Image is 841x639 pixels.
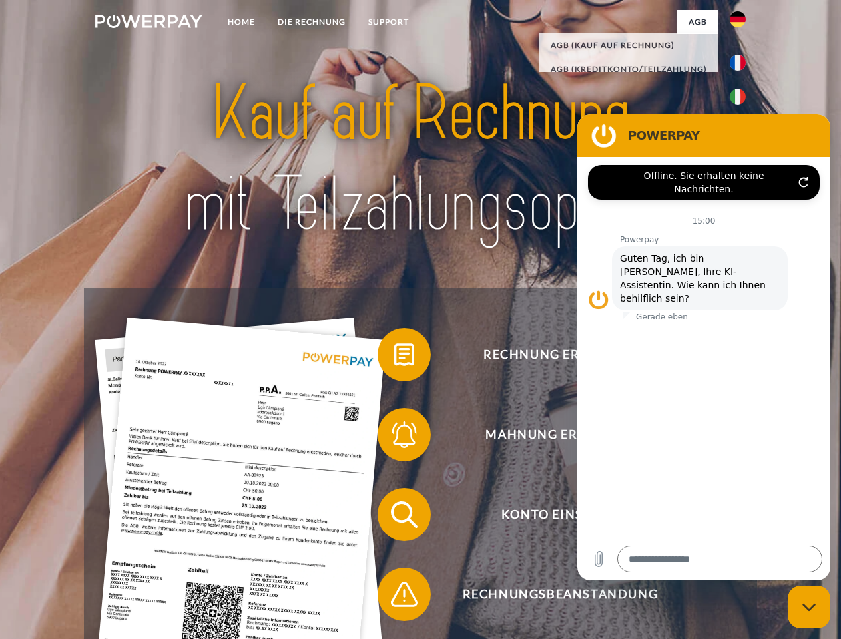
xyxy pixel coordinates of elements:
span: Mahnung erhalten? [397,408,723,461]
img: qb_search.svg [388,498,421,531]
iframe: Schaltfläche zum Öffnen des Messaging-Fensters; Konversation läuft [788,586,830,628]
button: Konto einsehen [378,488,724,541]
a: AGB (Kauf auf Rechnung) [539,33,718,57]
button: Rechnung erhalten? [378,328,724,381]
span: Rechnung erhalten? [397,328,723,381]
a: Home [216,10,266,34]
img: fr [730,55,746,71]
a: agb [677,10,718,34]
button: Rechnungsbeanstandung [378,568,724,621]
img: de [730,11,746,27]
img: it [730,89,746,105]
span: Rechnungsbeanstandung [397,568,723,621]
a: DIE RECHNUNG [266,10,357,34]
img: qb_bell.svg [388,418,421,451]
a: SUPPORT [357,10,420,34]
img: title-powerpay_de.svg [127,64,714,255]
button: Mahnung erhalten? [378,408,724,461]
iframe: Messaging-Fenster [577,114,830,580]
img: qb_warning.svg [388,578,421,611]
img: qb_bill.svg [388,338,421,371]
img: logo-powerpay-white.svg [95,15,202,28]
span: Konto einsehen [397,488,723,541]
a: AGB (Kreditkonto/Teilzahlung) [539,57,718,81]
